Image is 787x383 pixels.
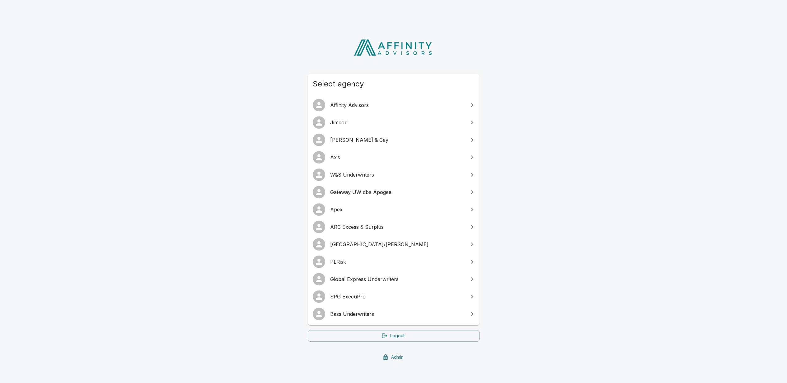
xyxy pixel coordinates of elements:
span: Select agency [313,79,475,89]
a: W&S Underwriters [308,166,480,183]
a: Bass Underwriters [308,305,480,323]
a: Gateway UW dba Apogee [308,183,480,201]
span: SPG ExecuPro [330,293,465,300]
span: Affinity Advisors [330,101,465,109]
img: Affinity Advisors Logo [349,37,438,58]
a: Admin [308,352,480,363]
a: Apex [308,201,480,218]
span: W&S Underwriters [330,171,465,178]
span: Bass Underwriters [330,310,465,318]
a: Axis [308,149,480,166]
span: Axis [330,154,465,161]
a: Logout [308,330,480,342]
span: Apex [330,206,465,213]
a: [GEOGRAPHIC_DATA]/[PERSON_NAME] [308,236,480,253]
a: PLRisk [308,253,480,270]
span: Gateway UW dba Apogee [330,188,465,196]
a: SPG ExecuPro [308,288,480,305]
a: Jimcor [308,114,480,131]
span: Jimcor [330,119,465,126]
span: Global Express Underwriters [330,275,465,283]
a: Global Express Underwriters [308,270,480,288]
span: [PERSON_NAME] & Cay [330,136,465,144]
span: ARC Excess & Surplus [330,223,465,231]
a: Affinity Advisors [308,96,480,114]
a: [PERSON_NAME] & Cay [308,131,480,149]
span: [GEOGRAPHIC_DATA]/[PERSON_NAME] [330,241,465,248]
a: ARC Excess & Surplus [308,218,480,236]
span: PLRisk [330,258,465,265]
